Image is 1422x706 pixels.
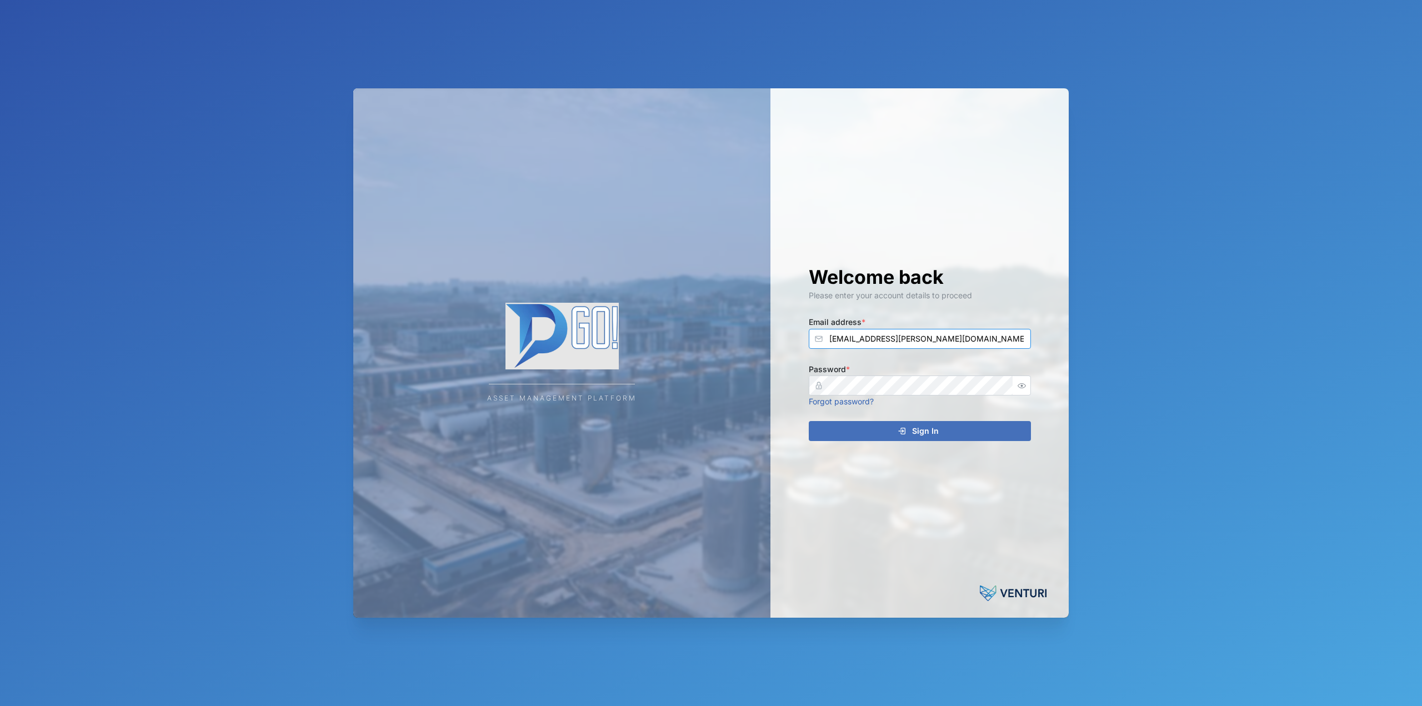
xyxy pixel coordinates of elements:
[980,582,1047,604] img: Powered by: Venturi
[912,422,939,440] span: Sign In
[809,316,865,328] label: Email address
[487,393,637,404] div: Asset Management Platform
[809,397,874,406] a: Forgot password?
[809,363,850,375] label: Password
[809,329,1031,349] input: Enter your email
[451,303,673,369] img: Company Logo
[809,265,1031,289] h1: Welcome back
[809,289,1031,302] div: Please enter your account details to proceed
[809,421,1031,441] button: Sign In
